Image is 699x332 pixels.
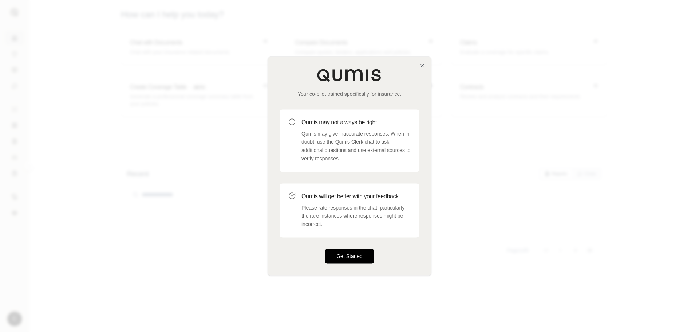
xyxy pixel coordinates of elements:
img: Qumis Logo [317,69,382,82]
p: Your co-pilot trained specifically for insurance. [280,90,419,98]
p: Qumis may give inaccurate responses. When in doubt, use the Qumis Clerk chat to ask additional qu... [301,130,411,163]
button: Get Started [325,249,374,263]
h3: Qumis may not always be right [301,118,411,127]
h3: Qumis will get better with your feedback [301,192,411,201]
p: Please rate responses in the chat, particularly the rare instances where responses might be incor... [301,204,411,229]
